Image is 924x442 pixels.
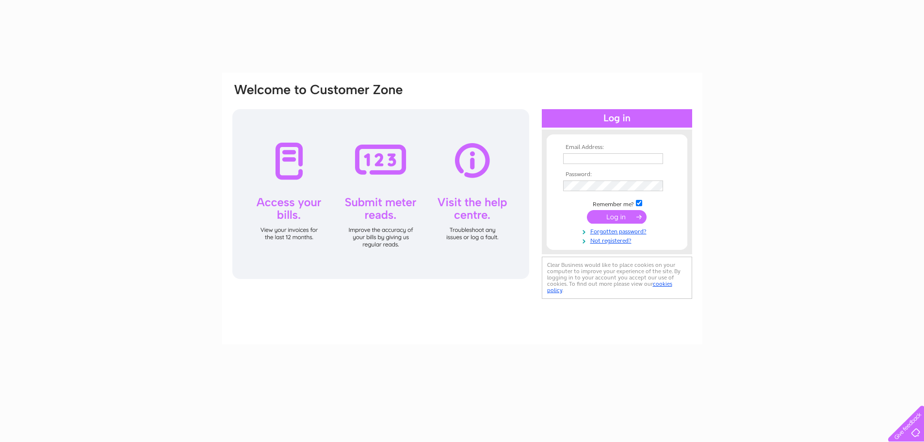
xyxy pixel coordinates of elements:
a: Not registered? [563,235,673,245]
a: cookies policy [547,280,672,294]
div: Clear Business would like to place cookies on your computer to improve your experience of the sit... [542,257,692,299]
td: Remember me? [561,198,673,208]
input: Submit [587,210,647,224]
th: Password: [561,171,673,178]
th: Email Address: [561,144,673,151]
a: Forgotten password? [563,226,673,235]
